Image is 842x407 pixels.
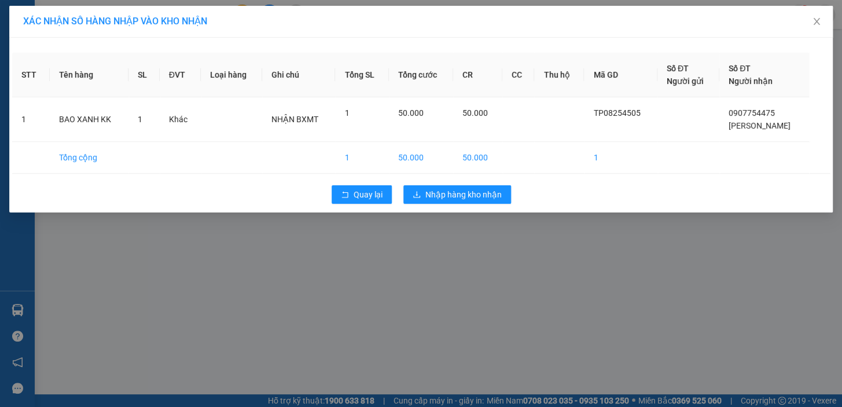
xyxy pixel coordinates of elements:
[593,108,640,118] span: TP08254505
[403,185,511,204] button: downloadNhập hàng kho nhận
[5,63,97,74] span: 0916224267 -
[5,75,73,86] span: GIAO:
[138,115,142,124] span: 1
[332,185,392,204] button: rollbackQuay lại
[800,6,833,38] button: Close
[667,64,689,73] span: Số ĐT
[271,115,318,124] span: NHẬN BXMT
[453,142,502,174] td: 50.000
[344,108,349,118] span: 1
[201,53,262,97] th: Loại hàng
[12,97,50,142] td: 1
[413,190,421,200] span: download
[50,97,128,142] td: BAO XANH KK
[62,63,97,74] span: TƯỜNG
[5,39,169,61] p: NHẬN:
[128,53,160,97] th: SL
[729,108,775,118] span: 0907754475
[50,142,128,174] td: Tổng cộng
[335,142,389,174] td: 1
[354,188,383,201] span: Quay lại
[160,53,201,97] th: ĐVT
[812,17,821,26] span: close
[729,76,773,86] span: Người nhận
[341,190,349,200] span: rollback
[160,97,201,142] td: Khác
[113,23,148,34] span: THUYẾT
[425,188,502,201] span: Nhập hàng kho nhận
[667,76,704,86] span: Người gửi
[389,53,453,97] th: Tổng cước
[729,64,751,73] span: Số ĐT
[262,53,335,97] th: Ghi chú
[5,23,169,34] p: GỬI:
[23,16,207,27] span: XÁC NHẬN SỐ HÀNG NHẬP VÀO KHO NHẬN
[5,39,116,61] span: VP [PERSON_NAME] ([GEOGRAPHIC_DATA])
[24,23,148,34] span: VP [PERSON_NAME] -
[584,53,657,97] th: Mã GD
[534,53,584,97] th: Thu hộ
[502,53,535,97] th: CC
[335,53,389,97] th: Tổng SL
[462,108,488,118] span: 50.000
[729,121,790,130] span: [PERSON_NAME]
[453,53,502,97] th: CR
[584,142,657,174] td: 1
[30,75,73,86] span: K BAO HƯ
[50,53,128,97] th: Tên hàng
[12,53,50,97] th: STT
[39,6,134,17] strong: BIÊN NHẬN GỬI HÀNG
[398,108,424,118] span: 50.000
[389,142,453,174] td: 50.000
